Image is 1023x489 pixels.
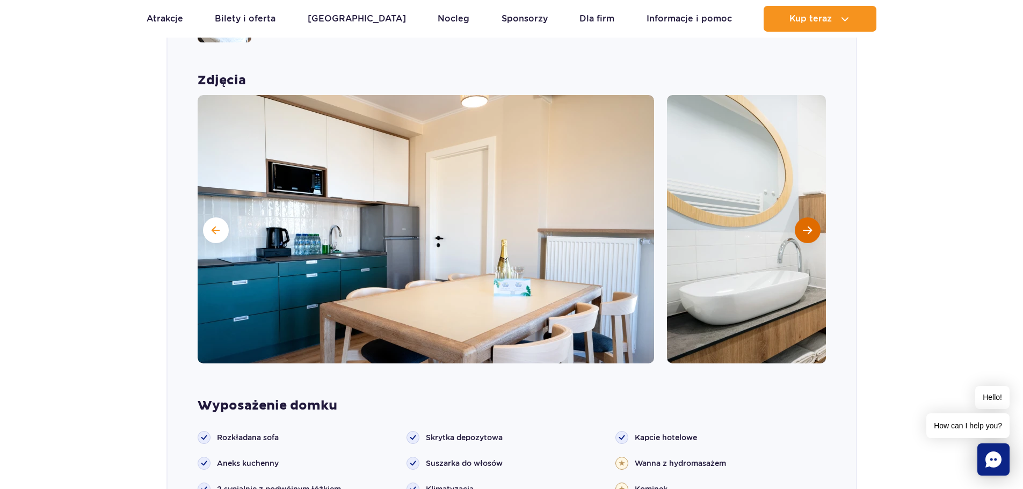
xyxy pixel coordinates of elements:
[502,6,548,32] a: Sponsorzy
[308,6,406,32] a: [GEOGRAPHIC_DATA]
[926,413,1010,438] span: How can I help you?
[215,6,275,32] a: Bilety i oferta
[426,458,503,469] span: Suszarka do włosów
[789,14,832,24] span: Kup teraz
[579,6,614,32] a: Dla firm
[977,443,1010,476] div: Chat
[795,217,821,243] button: Następny slajd
[217,458,279,469] span: Aneks kuchenny
[764,6,876,32] button: Kup teraz
[438,6,469,32] a: Nocleg
[217,432,279,443] span: Rozkładana sofa
[198,72,826,89] strong: Zdjęcia
[426,432,503,443] span: Skrytka depozytowa
[975,386,1010,409] span: Hello!
[635,458,726,469] span: Wanna z hydromasażem
[198,398,826,414] strong: Wyposażenie domku
[147,6,183,32] a: Atrakcje
[647,6,732,32] a: Informacje i pomoc
[635,432,697,443] span: Kapcie hotelowe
